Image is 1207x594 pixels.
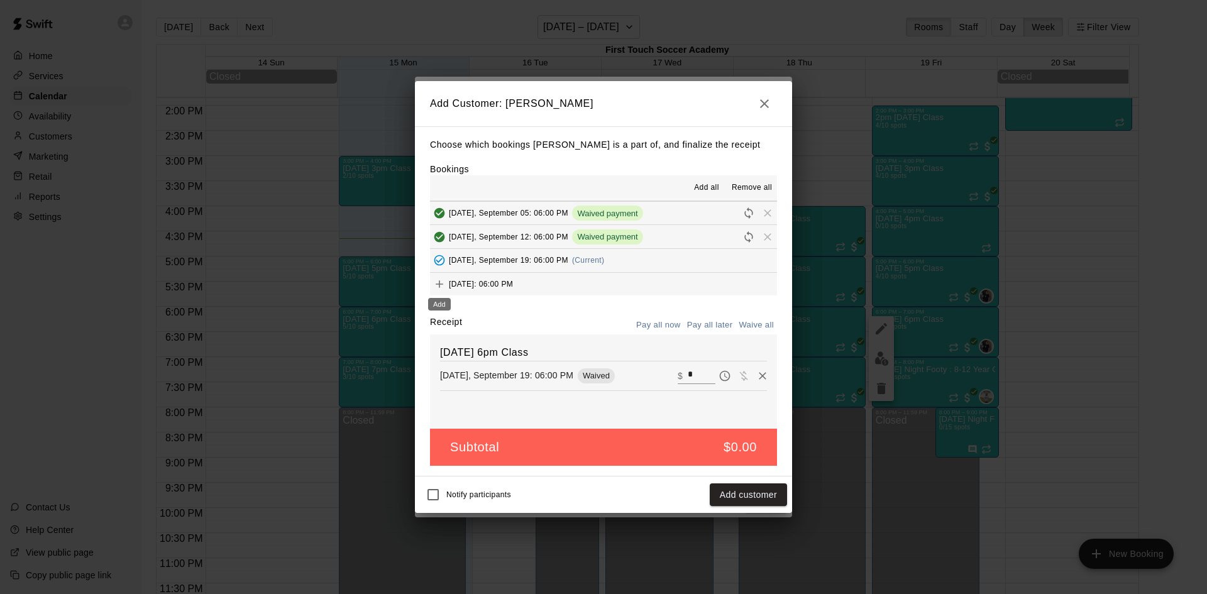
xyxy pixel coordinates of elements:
[732,182,772,194] span: Remove all
[758,208,777,217] span: Remove
[430,316,462,335] label: Receipt
[578,371,615,380] span: Waived
[449,232,568,241] span: [DATE], September 12: 06:00 PM
[430,202,777,225] button: Added & Paid[DATE], September 05: 06:00 PMWaived paymentRescheduleRemove
[430,251,449,270] button: Added - Collect Payment
[727,178,777,198] button: Remove all
[633,316,684,335] button: Pay all now
[715,370,734,380] span: Pay later
[684,316,736,335] button: Pay all later
[450,439,499,456] h5: Subtotal
[430,279,449,289] span: Add
[440,344,767,361] h6: [DATE] 6pm Class
[572,209,642,218] span: Waived payment
[739,208,758,217] span: Reschedule
[694,182,719,194] span: Add all
[724,439,757,456] h5: $0.00
[449,280,513,289] span: [DATE]: 06:00 PM
[572,232,642,241] span: Waived payment
[430,164,469,174] label: Bookings
[449,209,568,217] span: [DATE], September 05: 06:00 PM
[753,366,772,385] button: Remove
[678,370,683,382] p: $
[739,231,758,241] span: Reschedule
[428,298,451,311] div: Add
[446,490,511,499] span: Notify participants
[572,256,605,265] span: (Current)
[440,369,573,382] p: [DATE], September 19: 06:00 PM
[430,228,449,246] button: Added & Paid
[430,249,777,272] button: Added - Collect Payment[DATE], September 19: 06:00 PM(Current)
[430,137,777,153] p: Choose which bookings [PERSON_NAME] is a part of, and finalize the receipt
[736,316,777,335] button: Waive all
[710,483,787,507] button: Add customer
[430,204,449,223] button: Added & Paid
[449,256,568,265] span: [DATE], September 19: 06:00 PM
[430,273,777,296] button: Add[DATE]: 06:00 PM
[430,225,777,248] button: Added & Paid[DATE], September 12: 06:00 PMWaived paymentRescheduleRemove
[686,178,727,198] button: Add all
[758,231,777,241] span: Remove
[415,81,792,126] h2: Add Customer: [PERSON_NAME]
[734,370,753,380] span: Waive payment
